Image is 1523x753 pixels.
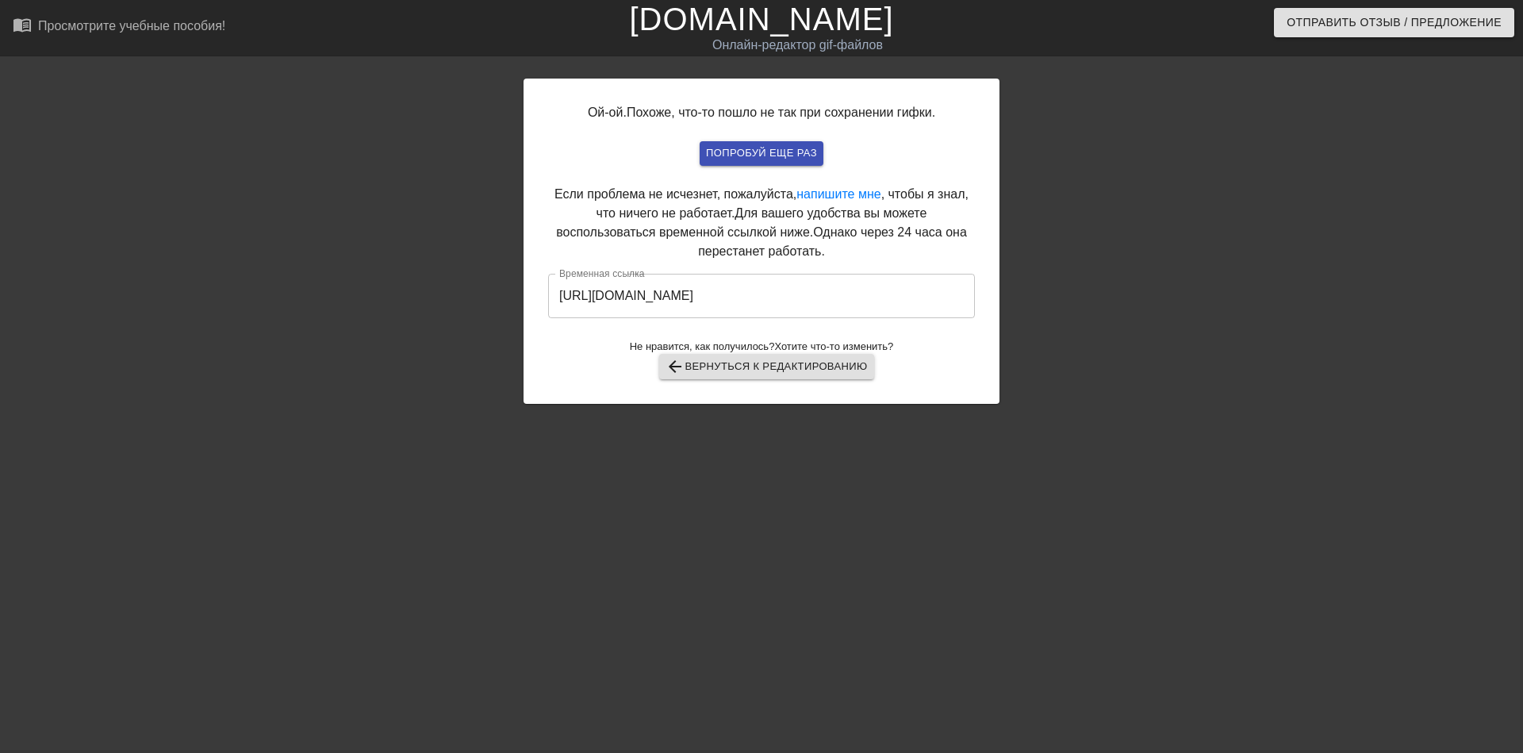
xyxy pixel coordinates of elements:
[554,187,796,201] ya-tr-span: Если проблема не исчезнет, пожалуйста,
[659,354,873,379] button: Вернуться к редактированию
[706,144,817,163] ya-tr-span: попробуй еще раз
[666,357,685,376] ya-tr-span: arrow_back
[698,225,967,258] ya-tr-span: Однако через 24 часа она перестанет работать.
[13,15,129,34] ya-tr-span: menu_book_бук меню
[712,38,883,52] ya-tr-span: Онлайн-редактор gif-файлов
[629,2,893,36] a: [DOMAIN_NAME]
[1274,8,1514,37] button: Отправить Отзыв / Предложение
[1287,13,1502,33] ya-tr-span: Отправить Отзыв / Предложение
[796,187,880,201] a: напишите мне
[700,141,823,166] button: попробуй еще раз
[685,358,867,376] ya-tr-span: Вернуться к редактированию
[774,340,893,352] ya-tr-span: Хотите что-то изменить?
[627,106,935,119] ya-tr-span: Похоже, что-то пошло не так при сохранении гифки.
[630,340,775,352] ya-tr-span: Не нравится, как получилось?
[13,15,225,40] a: Просмотрите учебные пособия!
[548,274,975,318] input: голый
[597,187,969,220] ya-tr-span: , чтобы я знал, что ничего не работает.
[588,106,627,119] ya-tr-span: Ой-ой.
[38,19,225,33] ya-tr-span: Просмотрите учебные пособия!
[556,206,926,239] ya-tr-span: Для вашего удобства вы можете воспользоваться временной ссылкой ниже.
